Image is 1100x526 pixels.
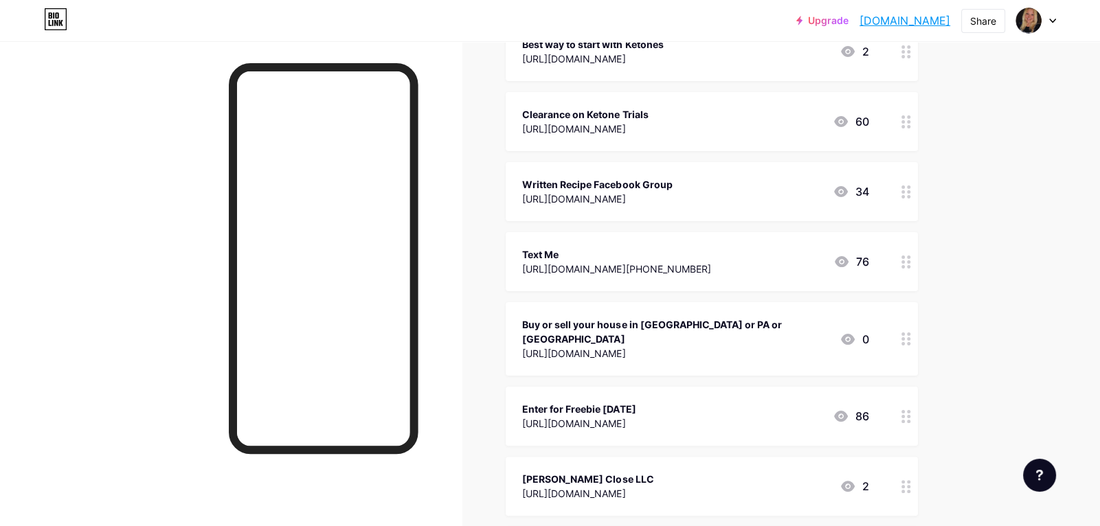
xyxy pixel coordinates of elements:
div: Best way to start with Ketones [522,37,663,52]
a: [DOMAIN_NAME] [860,12,950,29]
div: Enter for Freebie [DATE] [522,402,636,416]
div: Written Recipe Facebook Group [522,177,672,192]
div: [URL][DOMAIN_NAME] [522,416,636,431]
div: [URL][DOMAIN_NAME] [522,192,672,206]
div: [URL][DOMAIN_NAME] [522,122,648,136]
div: [URL][DOMAIN_NAME] [522,486,653,501]
img: Tanya Close [1015,8,1042,34]
div: [URL][DOMAIN_NAME] [522,346,829,361]
div: [PERSON_NAME] Close LLC [522,472,653,486]
div: 86 [833,408,868,424]
div: Clearance on Ketone Trials [522,107,648,122]
div: 34 [833,183,868,200]
div: Text Me [522,247,710,262]
div: 0 [840,331,868,347]
div: Buy or sell your house in [GEOGRAPHIC_DATA] or PA or [GEOGRAPHIC_DATA] [522,317,829,346]
div: [URL][DOMAIN_NAME] [522,52,663,66]
div: 2 [840,478,868,494]
a: Upgrade [796,15,849,26]
div: [URL][DOMAIN_NAME][PHONE_NUMBER] [522,262,710,276]
div: Share [970,14,996,28]
div: 60 [833,113,868,130]
div: 76 [833,253,868,270]
div: 2 [840,43,868,60]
